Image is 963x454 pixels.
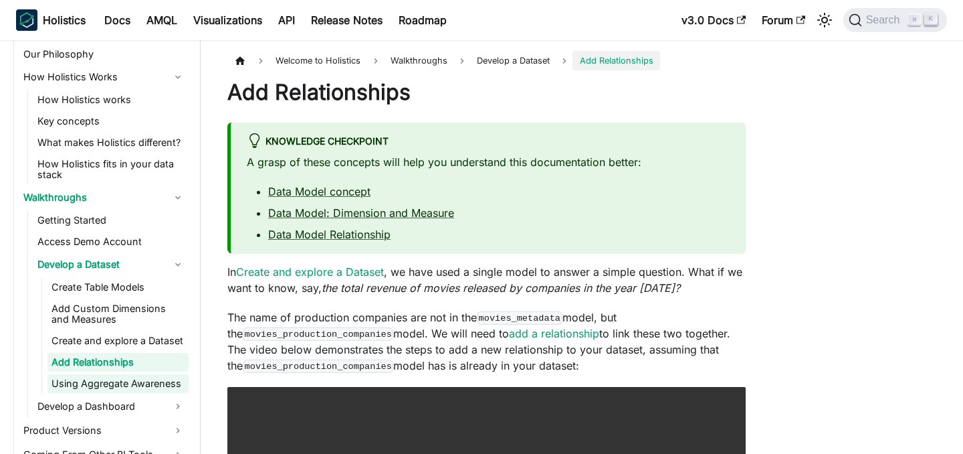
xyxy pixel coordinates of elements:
[96,9,138,31] a: Docs
[391,9,455,31] a: Roadmap
[138,9,185,31] a: AMQL
[33,396,189,417] a: Develop a Dashboard
[236,265,384,279] a: Create and explore a Dataset
[16,9,86,31] a: HolisticsHolistics
[33,211,189,230] a: Getting Started
[268,228,391,241] a: Data Model Relationship
[185,9,270,31] a: Visualizations
[303,9,391,31] a: Release Notes
[33,155,189,184] a: How Holistics fits in your data stack
[572,51,659,70] span: Add Relationships
[19,45,189,64] a: Our Philosophy
[47,331,189,350] a: Create and explore a Dataset
[243,360,393,373] code: movies_production_companies
[470,51,556,70] span: Develop a Dataset
[509,327,599,340] a: add a relationship
[227,309,746,374] p: The name of production companies are not in the model, but the model. We will need to to link the...
[907,14,921,26] kbd: ⌘
[247,154,730,170] p: A grasp of these concepts will help you understand this documentation better:
[270,9,303,31] a: API
[47,374,189,393] a: Using Aggregate Awareness
[243,327,393,341] code: movies_production_companies
[47,278,189,297] a: Create Table Models
[268,185,370,198] a: Data Model concept
[47,353,189,372] a: Add Relationships
[227,51,746,70] nav: Breadcrumbs
[19,187,189,208] a: Walkthroughs
[47,299,189,329] a: Add Custom Dimensions and Measures
[19,66,189,88] a: How Holistics Works
[924,13,938,25] kbd: K
[268,206,454,220] a: Data Model: Dimension and Measure
[862,14,908,26] span: Search
[16,9,37,31] img: Holistics
[247,133,730,151] div: Knowledge Checkpoint
[33,90,189,109] a: How Holistics works
[322,281,680,295] em: the total revenue of movies released by companies in the year [DATE]?
[227,79,746,106] h1: Add Relationships
[33,254,189,275] a: Develop a Dataset
[814,9,835,31] button: Switch between dark and light mode (currently light mode)
[19,420,189,441] a: Product Versions
[754,9,813,31] a: Forum
[43,12,86,28] b: Holistics
[227,51,253,70] a: Home page
[33,112,189,131] a: Key concepts
[477,311,562,325] code: movies_metadata
[33,133,189,152] a: What makes Holistics different?
[673,9,754,31] a: v3.0 Docs
[269,51,367,70] span: Welcome to Holistics
[227,264,746,296] p: In , we have used a single model to answer a simple question. What if we want to know, say,
[384,51,454,70] span: Walkthroughs
[33,232,189,251] a: Access Demo Account
[843,8,947,32] button: Search (Command+K)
